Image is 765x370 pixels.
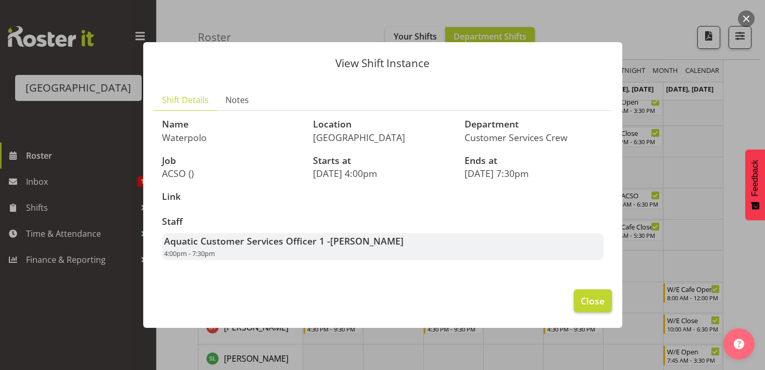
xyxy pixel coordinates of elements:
h3: Starts at [313,156,452,166]
h3: Link [162,192,301,202]
h3: Job [162,156,301,166]
p: Waterpolo [162,132,301,143]
p: ACSO () [162,168,301,179]
span: Feedback [750,160,760,196]
button: Close [574,289,611,312]
p: [DATE] 4:00pm [313,168,452,179]
p: [DATE] 7:30pm [465,168,604,179]
h3: Ends at [465,156,604,166]
span: Close [581,294,605,308]
button: Feedback - Show survey [745,149,765,220]
p: [GEOGRAPHIC_DATA] [313,132,452,143]
img: help-xxl-2.png [734,339,744,349]
h3: Staff [162,216,604,227]
span: 4:00pm - 7:30pm [164,249,215,258]
h3: Location [313,119,452,130]
h3: Department [465,119,604,130]
strong: Aquatic Customer Services Officer 1 - [164,235,404,247]
h3: Name [162,119,301,130]
p: Customer Services Crew [465,132,604,143]
span: Shift Details [162,94,209,106]
span: Notes [225,94,249,106]
p: View Shift Instance [154,58,612,69]
span: [PERSON_NAME] [330,235,404,247]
